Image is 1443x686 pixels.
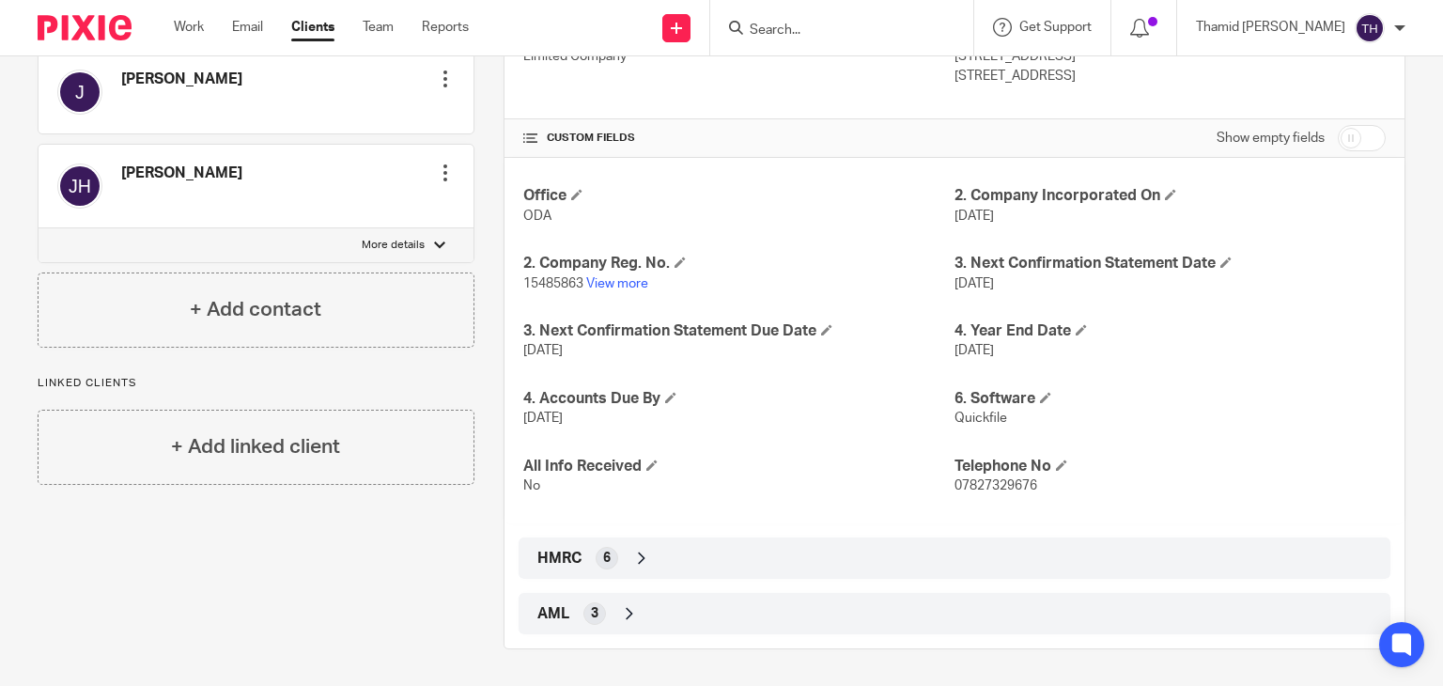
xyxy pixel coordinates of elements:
[121,164,242,183] h4: [PERSON_NAME]
[232,18,263,37] a: Email
[174,18,204,37] a: Work
[38,15,132,40] img: Pixie
[523,344,563,357] span: [DATE]
[954,67,1386,86] p: [STREET_ADDRESS]
[523,254,954,273] h4: 2. Company Reg. No.
[954,321,1386,341] h4: 4. Year End Date
[748,23,917,39] input: Search
[523,277,583,290] span: 15485863
[422,18,469,37] a: Reports
[171,432,340,461] h4: + Add linked client
[121,70,242,89] h4: [PERSON_NAME]
[362,238,425,253] p: More details
[523,321,954,341] h4: 3. Next Confirmation Statement Due Date
[954,344,994,357] span: [DATE]
[363,18,394,37] a: Team
[523,47,954,66] p: Limited Company
[1217,129,1325,148] label: Show empty fields
[523,186,954,206] h4: Office
[954,389,1386,409] h4: 6. Software
[537,549,582,569] span: HMRC
[537,604,569,624] span: AML
[954,479,1037,492] span: 07827329676
[954,457,1386,476] h4: Telephone No
[57,70,102,115] img: svg%3E
[523,210,551,223] span: ODA
[1019,21,1092,34] span: Get Support
[291,18,334,37] a: Clients
[190,295,321,324] h4: + Add contact
[523,131,954,146] h4: CUSTOM FIELDS
[954,186,1386,206] h4: 2. Company Incorporated On
[523,457,954,476] h4: All Info Received
[1355,13,1385,43] img: svg%3E
[591,604,598,623] span: 3
[954,254,1386,273] h4: 3. Next Confirmation Statement Date
[954,277,994,290] span: [DATE]
[954,210,994,223] span: [DATE]
[603,549,611,568] span: 6
[523,479,540,492] span: No
[523,389,954,409] h4: 4. Accounts Due By
[954,47,1386,66] p: [STREET_ADDRESS]
[38,376,474,391] p: Linked clients
[954,412,1007,425] span: Quickfile
[523,412,563,425] span: [DATE]
[586,277,648,290] a: View more
[1196,18,1345,37] p: Thamid [PERSON_NAME]
[57,164,102,209] img: svg%3E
